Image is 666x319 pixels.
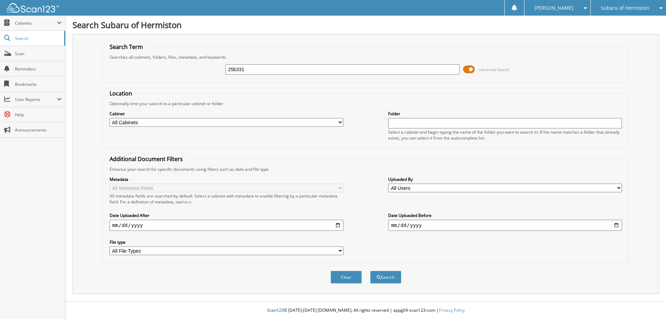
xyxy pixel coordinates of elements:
div: Searches all cabinets, folders, files, metadata, and keywords [106,54,626,60]
label: Cabinet [110,111,343,117]
button: Search [370,271,401,284]
input: start [110,220,343,231]
div: Optionally limit your search to a particular cabinet or folder [106,101,626,107]
legend: Additional Document Filters [106,155,186,163]
span: Scan [15,51,62,57]
a: here [182,199,191,205]
span: Cabinets [15,20,57,26]
span: User Reports [15,96,57,102]
h1: Search Subaru of Hermiston [72,19,659,31]
label: Folder [388,111,622,117]
iframe: Chat Widget [631,286,666,319]
button: Clear [331,271,362,284]
label: Uploaded By [388,176,622,182]
label: Date Uploaded After [110,212,343,218]
img: scan123-logo-white.svg [7,3,59,12]
div: Select a cabinet and begin typing the name of the folder you want to search in. If the name match... [388,129,622,141]
span: Scan123 [267,307,284,313]
legend: Search Term [106,43,146,51]
span: Announcements [15,127,62,133]
span: Search [15,35,61,41]
span: [PERSON_NAME] [535,6,573,10]
span: Bookmarks [15,81,62,87]
div: © [DATE]-[DATE] [DOMAIN_NAME]. All rights reserved | appg04-scan123-com | [66,302,666,319]
div: Enhance your search for specific documents using filters such as date and file type. [106,166,626,172]
div: All metadata fields are searched by default. Select a cabinet with metadata to enable filtering b... [110,193,343,205]
a: Privacy Policy [439,307,465,313]
span: Subaru of Hermiston [601,6,649,10]
legend: Location [106,90,136,97]
span: Reminders [15,66,62,72]
input: end [388,220,622,231]
label: File type [110,239,343,245]
span: Advanced Search [479,67,510,72]
label: Date Uploaded Before [388,212,622,218]
span: Help [15,112,62,118]
label: Metadata [110,176,343,182]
